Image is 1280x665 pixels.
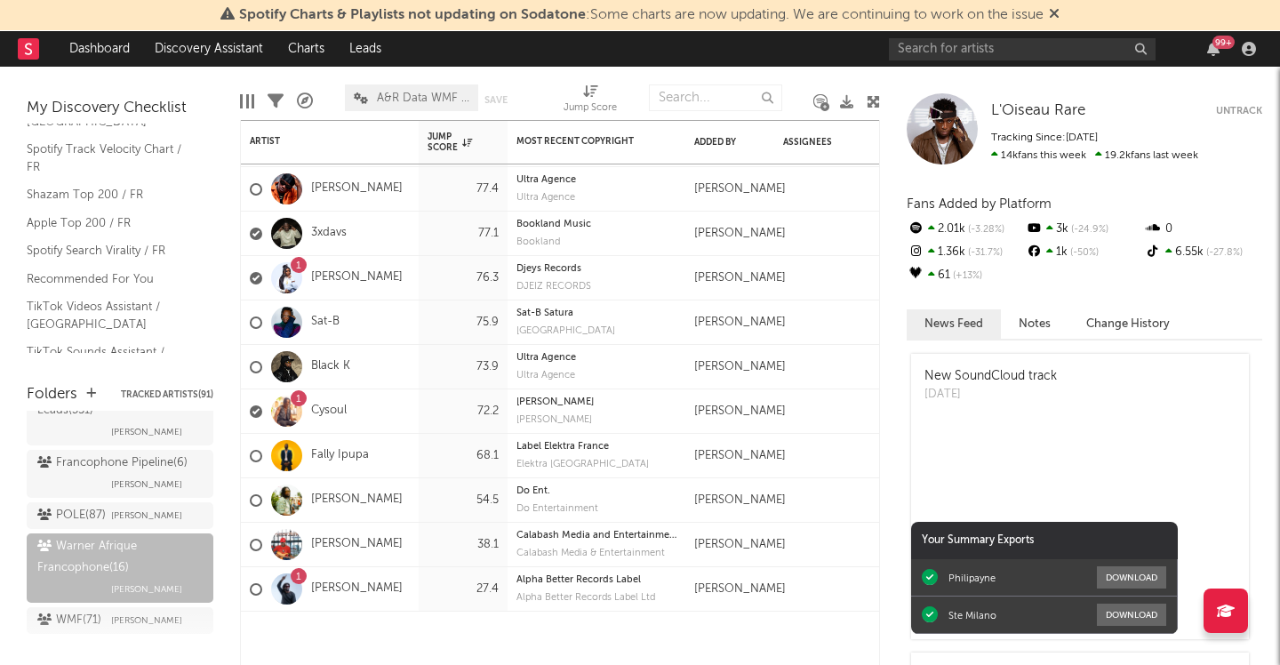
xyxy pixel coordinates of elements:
[111,474,182,495] span: [PERSON_NAME]
[428,445,499,467] div: 68.1
[965,225,1004,235] span: -3.28 %
[27,607,213,634] a: WMF(71)[PERSON_NAME]
[1025,218,1143,241] div: 3k
[516,237,676,247] div: label: Bookland
[57,31,142,67] a: Dashboard
[428,357,499,378] div: 73.9
[516,397,676,407] div: copyright: Rue Joss
[111,421,182,443] span: [PERSON_NAME]
[516,264,676,274] div: Djeys Records
[516,442,676,452] div: copyright: Label Elektra France
[1068,248,1099,258] span: -50 %
[311,448,369,463] a: Fally Ipupa
[516,486,676,496] div: copyright: Do Ent.
[1025,241,1143,264] div: 1k
[1144,218,1262,241] div: 0
[428,223,499,244] div: 77.1
[516,549,676,558] div: label: Calabash Media & Entertainment
[516,282,676,292] div: DJEIZ RECORDS
[516,593,676,603] div: Alpha Better Records Label Ltd
[1097,566,1166,589] button: Download
[428,490,499,511] div: 54.5
[991,103,1085,118] span: L'Oiseau Rare
[948,609,996,621] div: Ste Milano
[37,505,106,526] div: POLE ( 87 )
[516,504,676,514] div: label: Do Entertainment
[27,376,213,445] a: France Must-See Leads(351)[PERSON_NAME]
[1001,309,1068,339] button: Notes
[516,353,676,363] div: Ultra Agence
[516,193,676,203] div: Ultra Agence
[121,390,213,399] button: Tracked Artists(91)
[27,342,196,379] a: TikTok Sounds Assistant / [GEOGRAPHIC_DATA]
[516,136,650,147] div: Most Recent Copyright
[907,218,1025,241] div: 2.01k
[694,582,786,597] div: [PERSON_NAME]
[516,575,676,585] div: copyright: Alpha Better Records Label
[311,493,403,508] a: [PERSON_NAME]
[694,405,786,419] div: [PERSON_NAME]
[516,371,676,381] div: Ultra Agence
[311,226,347,241] a: 3xdavs
[250,136,383,147] div: Artist
[948,572,996,584] div: Philipayne
[783,137,908,148] div: Assignees
[111,610,182,631] span: [PERSON_NAME]
[428,312,499,333] div: 75.9
[911,522,1178,559] div: Your Summary Exports
[516,193,676,203] div: label: Ultra Agence
[111,505,182,526] span: [PERSON_NAME]
[311,359,350,374] a: Black K
[516,175,676,185] div: copyright: Ultra Agence
[142,31,276,67] a: Discovery Assistant
[516,486,676,496] div: Do Ent.
[694,316,786,330] div: [PERSON_NAME]
[428,268,499,289] div: 76.3
[484,95,508,105] button: Save
[516,531,676,541] div: Calabash Media and Entertainment Company
[27,185,196,204] a: Shazam Top 200 / FR
[1097,604,1166,626] button: Download
[311,404,347,419] a: Cysoul
[991,102,1085,120] a: L'Oiseau Rare
[1068,309,1188,339] button: Change History
[516,326,676,336] div: [GEOGRAPHIC_DATA]
[239,8,1044,22] span: : Some charts are now updating. We are continuing to work on the issue
[991,132,1098,143] span: Tracking Since: [DATE]
[428,401,499,422] div: 72.2
[516,326,676,336] div: label: Empire Avenue
[428,579,499,600] div: 27.4
[694,449,786,463] div: [PERSON_NAME]
[428,179,499,200] div: 77.4
[950,271,982,281] span: +13 %
[240,76,254,127] div: Edit Columns
[694,271,786,285] div: [PERSON_NAME]
[268,76,284,127] div: Filters
[27,269,196,289] a: Recommended For You
[27,241,196,260] a: Spotify Search Virality / FR
[1144,241,1262,264] div: 6.55k
[564,76,617,127] div: Jump Score
[694,227,786,241] div: [PERSON_NAME]
[37,453,188,474] div: Francophone Pipeline ( 6 )
[311,270,403,285] a: [PERSON_NAME]
[516,460,676,469] div: Elektra [GEOGRAPHIC_DATA]
[991,150,1086,161] span: 14k fans this week
[516,264,676,274] div: copyright: Djeys Records
[516,549,676,558] div: Calabash Media & Entertainment
[694,493,786,508] div: [PERSON_NAME]
[27,140,196,176] a: Spotify Track Velocity Chart / FR
[694,538,786,552] div: [PERSON_NAME]
[311,581,403,597] a: [PERSON_NAME]
[27,450,213,498] a: Francophone Pipeline(6)[PERSON_NAME]
[516,460,676,469] div: label: Elektra France
[1212,36,1235,49] div: 99 +
[311,537,403,552] a: [PERSON_NAME]
[694,182,786,196] div: [PERSON_NAME]
[276,31,337,67] a: Charts
[516,531,676,541] div: copyright: Calabash Media and Entertainment Company
[111,579,182,600] span: [PERSON_NAME]
[516,308,676,318] div: Sat-B Satura
[27,98,213,119] div: My Discovery Checklist
[337,31,394,67] a: Leads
